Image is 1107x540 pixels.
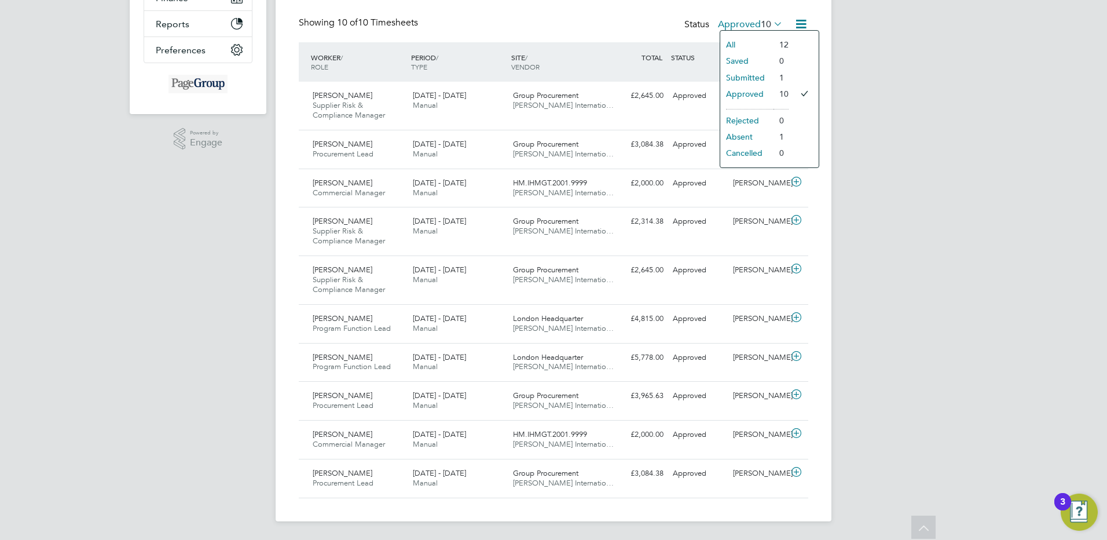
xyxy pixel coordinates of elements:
span: Commercial Manager [313,439,385,449]
span: [DATE] - [DATE] [413,216,466,226]
span: [DATE] - [DATE] [413,429,466,439]
span: HM.IHMGT.2001.9999 [513,178,587,188]
a: Powered byEngage [174,128,223,150]
span: [PERSON_NAME] [313,391,372,400]
div: Approved [668,464,728,483]
span: [PERSON_NAME] [313,468,372,478]
span: [DATE] - [DATE] [413,468,466,478]
span: [PERSON_NAME] Internatio… [513,439,614,449]
span: Preferences [156,45,206,56]
span: [PERSON_NAME] [313,429,372,439]
span: Manual [413,275,438,284]
button: Preferences [144,37,252,63]
span: [PERSON_NAME] Internatio… [513,100,614,110]
span: / [525,53,527,62]
img: michaelpageint-logo-retina.png [168,75,228,93]
span: TOTAL [642,53,662,62]
span: [PERSON_NAME] Internatio… [513,226,614,236]
div: Approved [668,386,728,406]
span: [PERSON_NAME] Internatio… [513,323,614,333]
span: Program Function Lead [313,323,391,333]
span: Group Procurement [513,216,578,226]
span: [PERSON_NAME] [313,313,372,323]
li: 0 [774,112,789,129]
div: [PERSON_NAME] [728,425,789,444]
li: Saved [720,53,774,69]
span: [PERSON_NAME] [313,352,372,362]
span: [DATE] - [DATE] [413,352,466,362]
span: [DATE] - [DATE] [413,313,466,323]
span: Manual [413,362,438,371]
span: Group Procurement [513,139,578,149]
div: [PERSON_NAME] [728,212,789,231]
span: Powered by [190,128,222,138]
div: £2,000.00 [608,425,668,444]
li: Cancelled [720,145,774,161]
span: [DATE] - [DATE] [413,391,466,400]
div: Approved [668,86,728,105]
div: Approved [668,309,728,329]
span: VENDOR [511,62,540,71]
span: Manual [413,100,438,110]
span: [DATE] - [DATE] [413,265,466,275]
span: Manual [413,188,438,198]
span: [PERSON_NAME] Internatio… [513,362,614,371]
span: [PERSON_NAME] [313,139,372,149]
div: £4,815.00 [608,309,668,329]
div: £2,645.00 [608,261,668,280]
span: London Headquarter [513,313,583,323]
li: 1 [774,70,789,86]
span: [PERSON_NAME] Internatio… [513,478,614,488]
div: [PERSON_NAME] [728,309,789,329]
button: Open Resource Center, 3 new notifications [1061,494,1098,531]
span: [PERSON_NAME] [313,178,372,188]
li: 10 [774,86,789,102]
li: All [720,37,774,53]
span: Supplier Risk & Compliance Manager [313,100,385,120]
div: STATUS [668,47,728,68]
li: 0 [774,53,789,69]
span: [PERSON_NAME] Internatio… [513,275,614,284]
div: 3 [1060,502,1065,517]
span: Supplier Risk & Compliance Manager [313,226,385,246]
div: [PERSON_NAME] [728,464,789,483]
span: [PERSON_NAME] Internatio… [513,149,614,159]
div: £3,084.38 [608,135,668,154]
span: Manual [413,226,438,236]
span: [DATE] - [DATE] [413,90,466,100]
div: Approved [668,348,728,367]
li: 1 [774,129,789,145]
li: Rejected [720,112,774,129]
span: Procurement Lead [313,400,373,410]
div: Approved [668,135,728,154]
div: [PERSON_NAME] [728,386,789,406]
div: Approved [668,425,728,444]
div: [PERSON_NAME] [728,261,789,280]
div: £5,778.00 [608,348,668,367]
div: [PERSON_NAME] [728,348,789,367]
span: Procurement Lead [313,149,373,159]
span: Procurement Lead [313,478,373,488]
div: PERIOD [408,47,508,77]
div: SITE [508,47,609,77]
li: Approved [720,86,774,102]
div: £3,084.38 [608,464,668,483]
span: Manual [413,149,438,159]
div: Approved [668,174,728,193]
span: 10 of [337,17,358,28]
li: Absent [720,129,774,145]
span: Group Procurement [513,90,578,100]
div: Status [684,17,785,33]
label: Approved [718,19,783,30]
span: [PERSON_NAME] [313,216,372,226]
span: [PERSON_NAME] Internatio… [513,400,614,410]
span: Manual [413,323,438,333]
div: £2,000.00 [608,174,668,193]
span: / [340,53,343,62]
span: ROLE [311,62,328,71]
span: Manual [413,439,438,449]
li: Submitted [720,70,774,86]
span: [DATE] - [DATE] [413,139,466,149]
span: Manual [413,478,438,488]
span: Commercial Manager [313,188,385,198]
